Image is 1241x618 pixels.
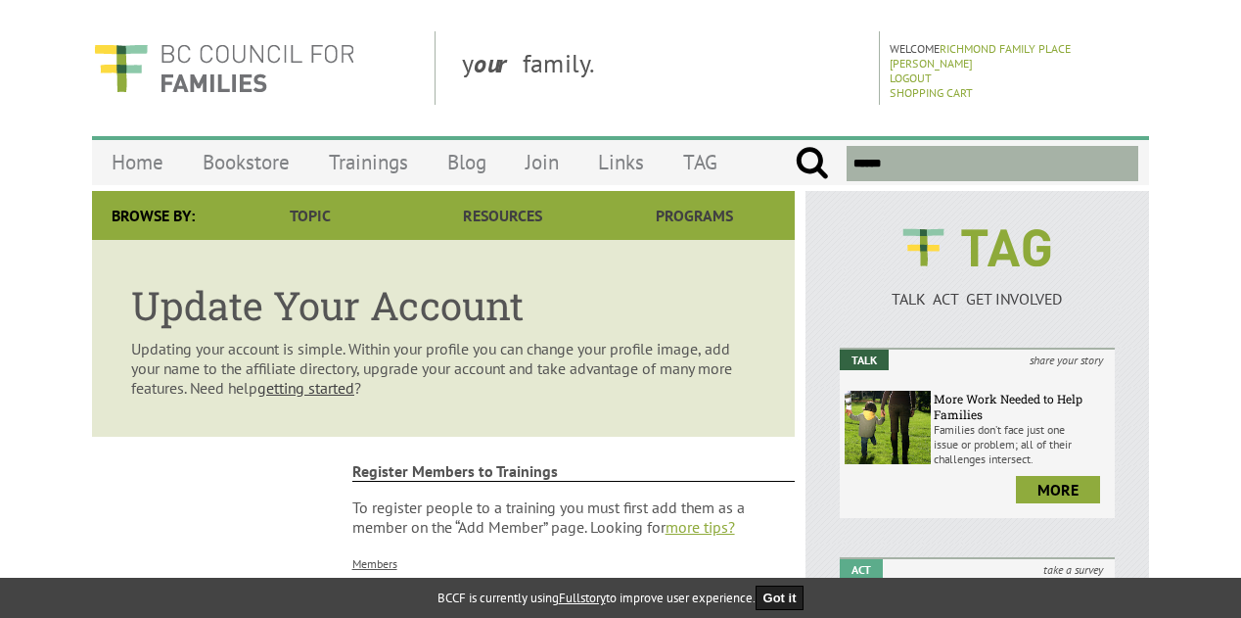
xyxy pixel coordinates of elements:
strong: Register Members to Trainings [352,461,796,482]
div: y family. [446,31,880,105]
a: Fullstory [559,590,606,606]
a: Bookstore [183,139,309,185]
a: Blog [428,139,506,185]
a: Logout [890,71,932,85]
a: Home [92,139,183,185]
a: more tips? [666,517,735,537]
a: getting started [257,378,354,398]
a: Programs [599,191,791,240]
p: TALK ACT GET INVOLVED [840,289,1115,309]
p: To register people to a training you must first add them as a member on the “Add Member” page. Lo... [352,498,796,537]
label: Members [352,556,397,571]
a: Links [578,139,664,185]
a: Resources [406,191,598,240]
a: Richmond Family Place [PERSON_NAME] [890,41,1071,71]
article: Updating your account is simple. Within your profile you can change your profile image, add your ... [92,240,795,437]
a: TALK ACT GET INVOLVED [840,269,1115,309]
img: BCCF's TAG Logo [889,211,1065,285]
a: more [1016,476,1100,503]
img: BC Council for FAMILIES [92,31,356,105]
p: Welcome [890,41,1143,71]
h1: Update Your Account [131,279,756,331]
em: Act [840,559,883,580]
div: Browse By: [92,191,214,240]
p: Families don’t face just one issue or problem; all of their challenges intersect. [934,422,1110,466]
a: Shopping Cart [890,85,973,100]
i: share your story [1018,350,1115,370]
a: Topic [214,191,406,240]
a: Join [506,139,578,185]
i: take a survey [1032,559,1115,580]
a: TAG [664,139,737,185]
a: Trainings [309,139,428,185]
em: Talk [840,350,889,370]
input: Submit [795,146,829,181]
button: Got it [756,586,804,610]
h6: More Work Needed to Help Families [934,391,1110,422]
strong: our [474,47,523,79]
